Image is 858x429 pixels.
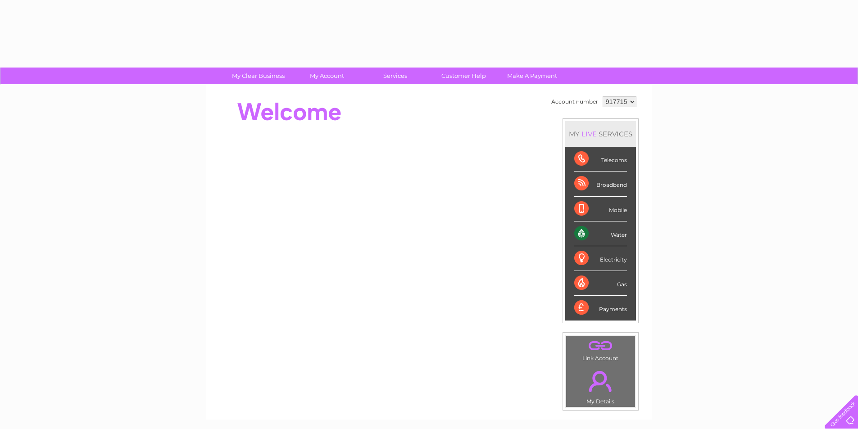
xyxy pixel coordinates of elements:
td: My Details [566,363,636,407]
a: My Clear Business [221,68,295,84]
a: Customer Help [427,68,501,84]
div: Water [574,221,627,246]
a: Services [358,68,432,84]
div: LIVE [580,130,599,138]
div: Gas [574,271,627,296]
a: . [568,338,633,354]
a: . [568,366,633,397]
a: My Account [290,68,364,84]
a: Make A Payment [495,68,569,84]
div: Payments [574,296,627,320]
td: Link Account [566,335,636,364]
div: Mobile [574,197,627,221]
div: Broadband [574,172,627,196]
td: Account number [549,94,600,109]
div: Electricity [574,246,627,271]
div: MY SERVICES [565,121,636,147]
div: Telecoms [574,147,627,172]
